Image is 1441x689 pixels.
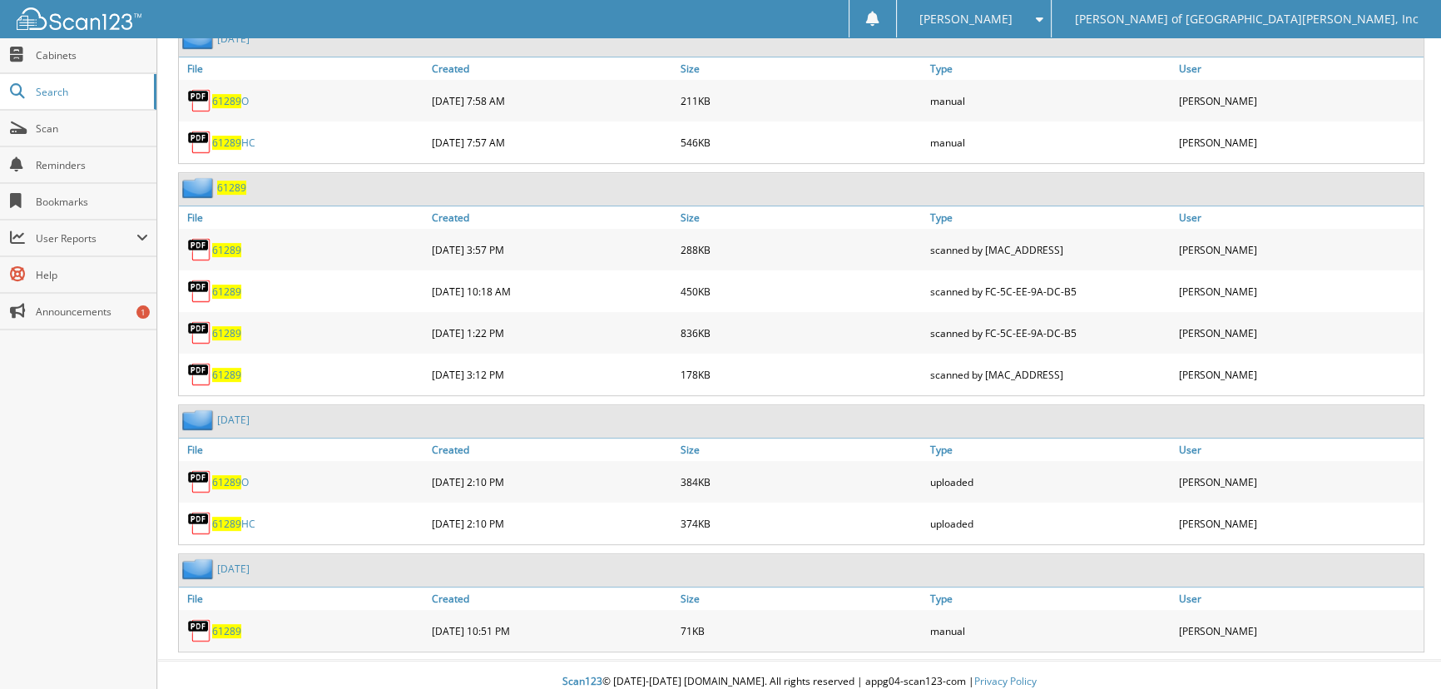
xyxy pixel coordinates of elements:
a: Type [926,57,1175,80]
div: 374KB [676,507,925,540]
img: folder2.png [182,177,217,198]
span: 61289 [212,136,241,150]
a: User [1175,57,1424,80]
span: Scan123 [562,674,602,688]
a: 61289 [212,624,241,638]
a: Created [428,57,676,80]
div: manual [926,84,1175,117]
a: [DATE] [217,32,250,46]
a: Created [428,439,676,461]
a: Created [428,206,676,229]
div: uploaded [926,507,1175,540]
div: 288KB [676,233,925,266]
img: scan123-logo-white.svg [17,7,141,30]
span: [PERSON_NAME] of [GEOGRAPHIC_DATA][PERSON_NAME], Inc [1075,14,1419,24]
a: 61289O [212,475,249,489]
div: scanned by FC-5C-EE-9A-DC-B5 [926,316,1175,349]
a: Size [676,439,925,461]
a: Type [926,206,1175,229]
a: File [179,206,428,229]
span: [PERSON_NAME] [919,14,1013,24]
div: [PERSON_NAME] [1175,275,1424,308]
a: Size [676,57,925,80]
span: Reminders [36,158,148,172]
div: [PERSON_NAME] [1175,316,1424,349]
div: 211KB [676,84,925,117]
a: Type [926,587,1175,610]
a: User [1175,206,1424,229]
img: folder2.png [182,558,217,579]
a: 61289O [212,94,249,108]
div: [PERSON_NAME] [1175,84,1424,117]
div: [DATE] 7:57 AM [428,126,676,159]
div: 178KB [676,358,925,391]
a: 61289 [217,181,246,195]
a: File [179,587,428,610]
a: Privacy Policy [974,674,1037,688]
a: Size [676,206,925,229]
div: [DATE] 2:10 PM [428,465,676,498]
div: scanned by FC-5C-EE-9A-DC-B5 [926,275,1175,308]
a: File [179,439,428,461]
img: PDF.png [187,237,212,262]
div: manual [926,126,1175,159]
div: [DATE] 7:58 AM [428,84,676,117]
span: User Reports [36,231,136,245]
div: uploaded [926,465,1175,498]
a: [DATE] [217,562,250,576]
img: PDF.png [187,469,212,494]
a: [DATE] [217,413,250,427]
a: Type [926,439,1175,461]
div: [DATE] 3:12 PM [428,358,676,391]
a: 61289 [212,243,241,257]
img: folder2.png [182,409,217,430]
div: [DATE] 1:22 PM [428,316,676,349]
div: [PERSON_NAME] [1175,358,1424,391]
span: 61289 [212,475,241,489]
span: Scan [36,121,148,136]
div: [PERSON_NAME] [1175,126,1424,159]
img: PDF.png [187,279,212,304]
a: Created [428,587,676,610]
a: 61289 [212,326,241,340]
span: 61289 [212,94,241,108]
a: File [179,57,428,80]
span: 61289 [212,517,241,531]
div: scanned by [MAC_ADDRESS] [926,233,1175,266]
a: Size [676,587,925,610]
div: 384KB [676,465,925,498]
img: PDF.png [187,88,212,113]
div: 71KB [676,614,925,647]
div: [PERSON_NAME] [1175,614,1424,647]
div: [PERSON_NAME] [1175,465,1424,498]
img: PDF.png [187,618,212,643]
div: [DATE] 10:18 AM [428,275,676,308]
span: Search [36,85,146,99]
div: 546KB [676,126,925,159]
div: 836KB [676,316,925,349]
div: 450KB [676,275,925,308]
a: 61289 [212,285,241,299]
img: PDF.png [187,511,212,536]
span: Cabinets [36,48,148,62]
div: [DATE] 10:51 PM [428,614,676,647]
span: Help [36,268,148,282]
div: [DATE] 2:10 PM [428,507,676,540]
div: [PERSON_NAME] [1175,507,1424,540]
div: 1 [136,305,150,319]
a: 61289 [212,368,241,382]
a: User [1175,587,1424,610]
span: Announcements [36,305,148,319]
a: 61289HC [212,517,255,531]
a: User [1175,439,1424,461]
span: Bookmarks [36,195,148,209]
div: manual [926,614,1175,647]
img: folder2.png [182,28,217,49]
img: PDF.png [187,320,212,345]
